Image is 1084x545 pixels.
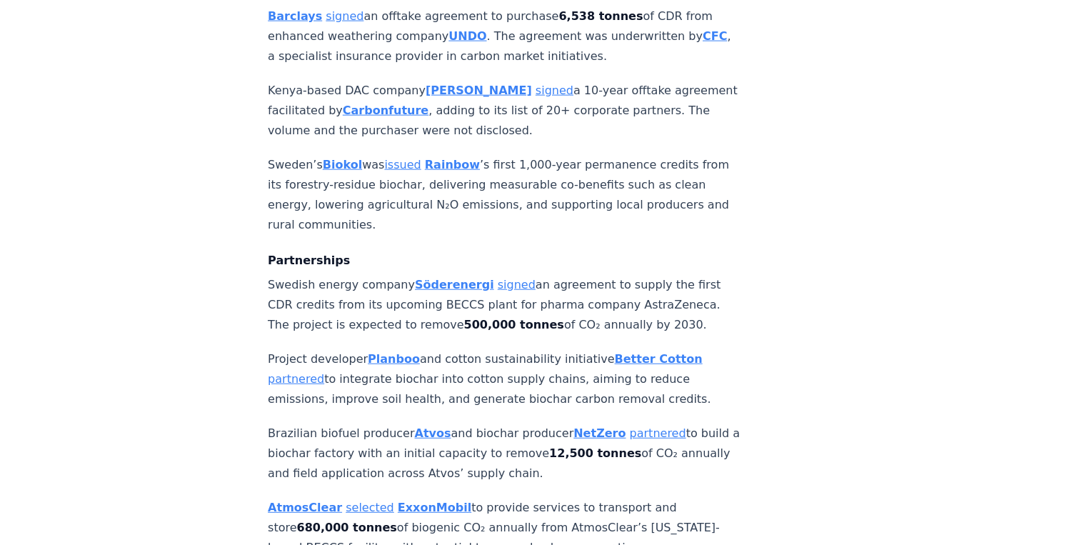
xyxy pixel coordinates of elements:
[448,29,486,43] a: UNDO
[268,372,324,386] a: partnered
[558,9,643,23] strong: 6,538 tonnes
[268,275,741,335] p: Swedish energy company an agreement to supply the first CDR credits from its upcoming BECCS plant...
[268,155,741,235] p: Sweden’s was ’s first 1,000-year permanence credits from its forestry-residue biochar, delivering...
[398,501,471,514] a: ExxonMobil
[296,521,396,534] strong: 680,000 tonnes
[536,84,573,97] a: signed
[703,29,727,43] a: CFC
[343,104,428,117] a: Carbonfuture
[346,501,394,514] a: selected
[268,81,741,141] p: Kenya-based DAC company a 10-year offtake agreement facilitated by , adding to its list of 20+ co...
[426,84,532,97] a: [PERSON_NAME]
[414,426,451,440] a: Atvos
[629,426,686,440] a: partnered
[326,9,363,23] a: signed
[415,278,494,291] a: Söderenergi
[268,254,350,267] strong: Partnerships
[268,424,741,484] p: Brazilian biofuel producer and biochar producer to build a biochar factory with an initial capaci...
[268,6,741,66] p: an offtake agreement to purchase of CDR from enhanced weathering company . The agreement was unde...
[384,158,421,171] a: issued
[425,158,480,171] a: Rainbow
[268,9,322,23] a: Barclays
[463,318,563,331] strong: 500,000 tonnes
[268,501,342,514] a: AtmosClear
[268,349,741,409] p: Project developer and cotton sustainability initiative to integrate biochar into cotton supply ch...
[368,352,420,366] a: Planboo
[549,446,641,460] strong: 12,500 tonnes
[614,352,702,366] a: Better Cotton
[323,158,362,171] a: Biokol
[573,426,626,440] a: NetZero
[498,278,536,291] a: signed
